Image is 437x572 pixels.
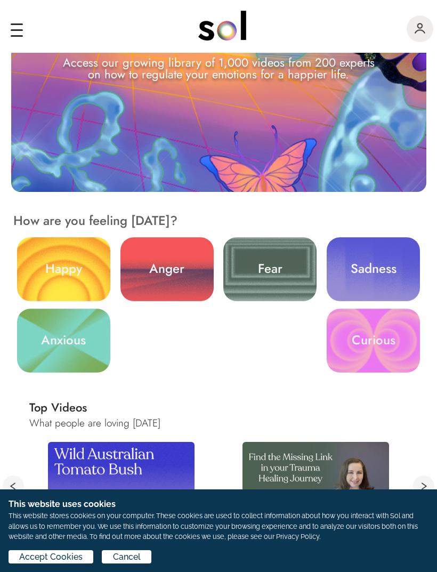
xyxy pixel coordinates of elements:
span: Cancel [113,551,141,563]
a: Anxious [17,309,110,373]
button: Cancel [102,550,151,563]
button: Accept Cookies [9,550,93,563]
p: This website stores cookies on your computer. These cookies are used to collect information about... [9,511,428,542]
img: logo [415,23,425,34]
a: Anger [120,237,214,301]
img: My Masterclass [242,442,390,525]
h2: Top Videos [29,399,434,416]
h1: This website uses cookies [9,498,428,511]
h3: What people are loving [DATE] [29,416,434,430]
a: Happy [17,237,110,301]
img: Wild Australian Tomato Bush. [48,442,195,525]
a: Curious [327,309,420,373]
a: Fear [223,237,317,301]
a: Sadness [327,237,420,301]
span: Accept Cookies [19,551,83,563]
img: logo [198,11,246,41]
h2: How are you feeling [DATE]? [13,213,437,228]
div: Access our growing library of 1,000 videos from 200 experts on how to regulate your emotions for ... [55,57,382,80]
